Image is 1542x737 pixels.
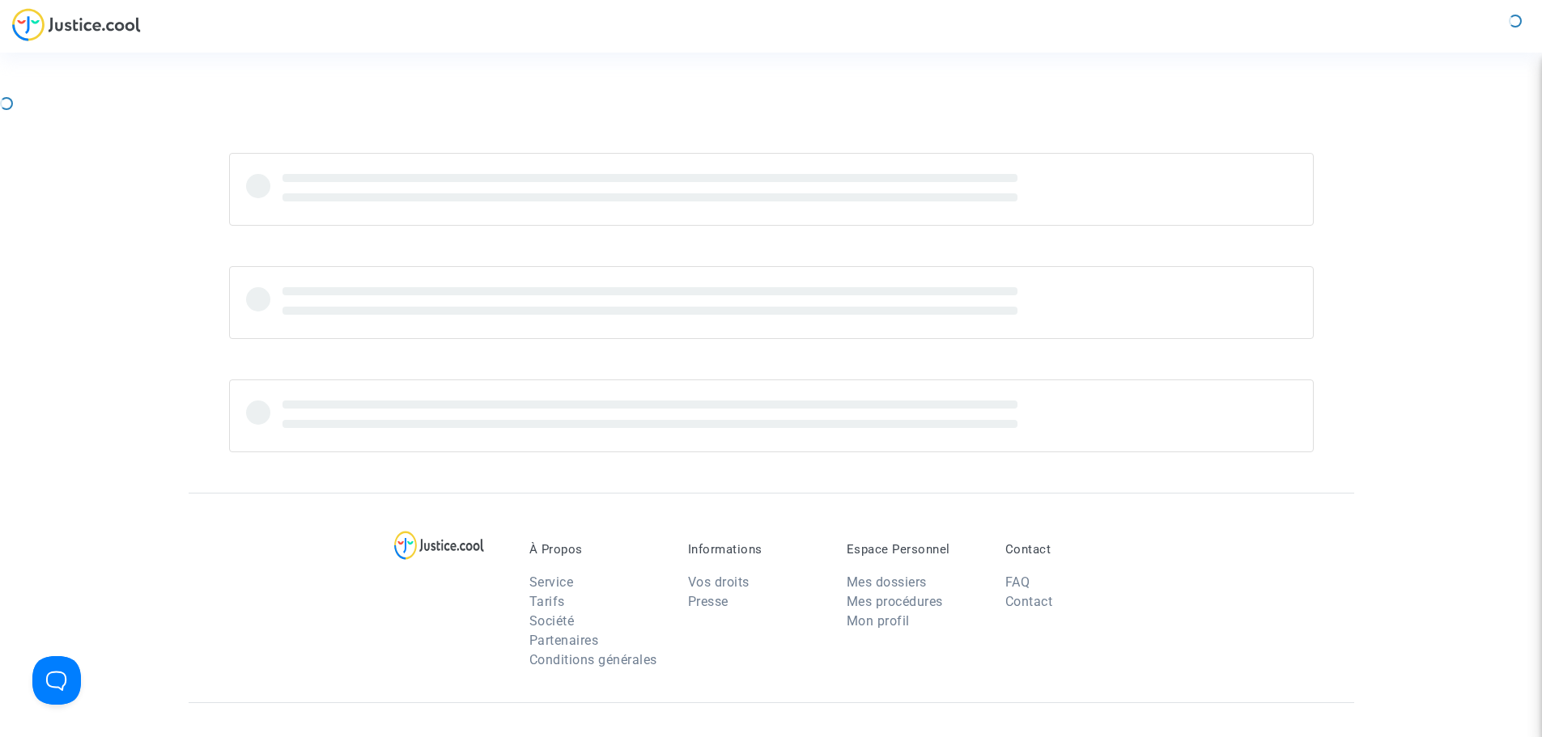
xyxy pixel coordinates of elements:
p: Informations [688,542,822,557]
a: Service [529,574,574,590]
a: Mon profil [847,613,910,629]
a: Mes procédures [847,594,943,609]
a: Conditions générales [529,652,657,667]
p: À Propos [529,542,664,557]
a: Presse [688,594,729,609]
iframe: Toggle Customer Support [32,656,81,705]
a: FAQ [1005,574,1030,590]
a: Contact [1005,594,1053,609]
a: Mes dossiers [847,574,927,590]
p: Espace Personnel [847,542,981,557]
p: Contact [1005,542,1140,557]
a: Société [529,613,575,629]
a: Partenaires [529,633,599,648]
img: jc-logo.svg [12,8,141,41]
a: Vos droits [688,574,750,590]
img: logo-lg.svg [394,531,484,560]
a: Tarifs [529,594,565,609]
